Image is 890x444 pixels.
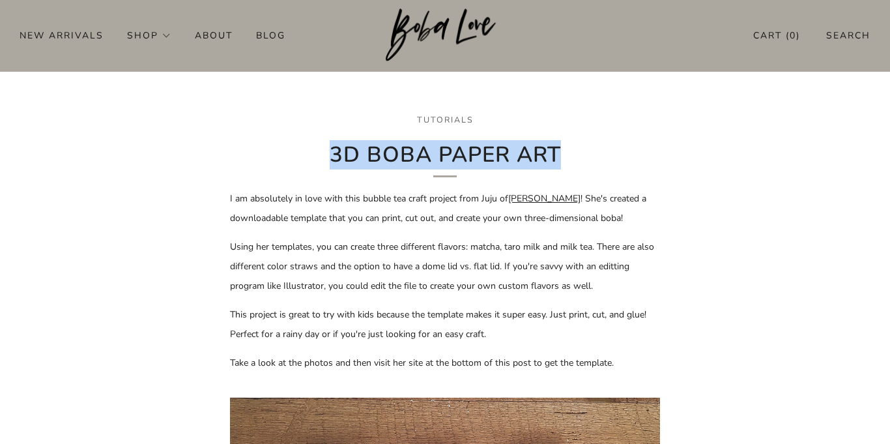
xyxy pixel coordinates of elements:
[230,305,660,344] p: This project is great to try with kids because the template makes it super easy. Just print, cut,...
[256,25,285,46] a: Blog
[127,25,171,46] a: Shop
[508,192,581,205] a: [PERSON_NAME]
[826,25,870,46] a: Search
[386,8,505,63] a: Boba Love
[790,29,796,42] items-count: 0
[417,114,474,125] a: tutorials
[195,25,233,46] a: About
[386,8,505,62] img: Boba Love
[753,25,800,46] a: Cart
[20,25,104,46] a: New Arrivals
[230,189,660,228] p: I am absolutely in love with this bubble tea craft project from Juju of ! She's created a downloa...
[230,237,660,296] p: Using her templates, you can create three different flavors: matcha, taro milk and milk tea. Ther...
[230,353,660,373] p: Take a look at the photos and then visit her site at the bottom of this post to get the template.
[230,141,660,177] h1: 3D Boba Paper Art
